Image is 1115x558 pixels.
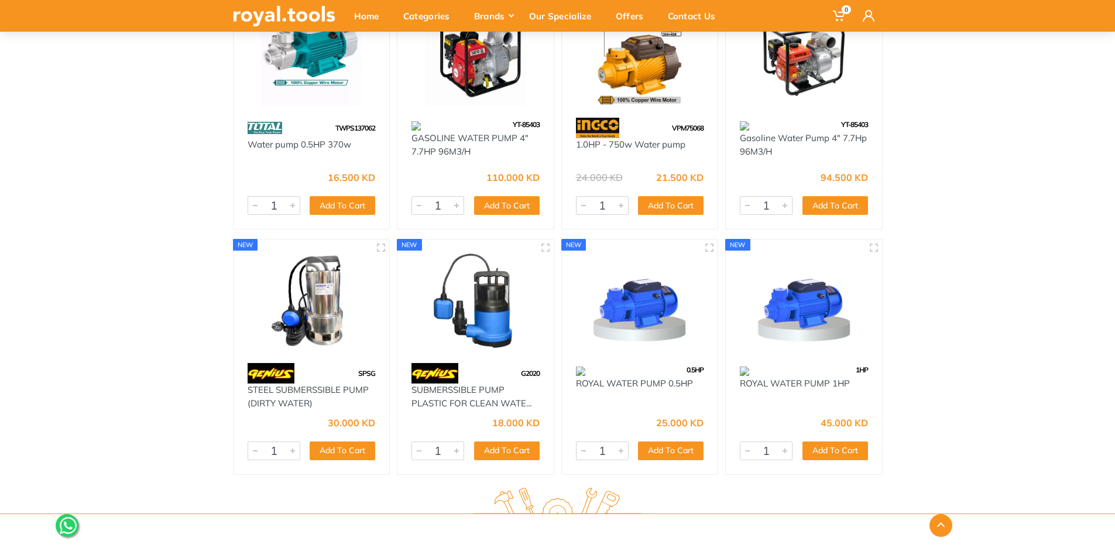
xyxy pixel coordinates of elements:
a: GASOLINE WATER PUMP 4" 7.7HP 96M3/H [411,132,529,157]
img: 150.webp [576,367,585,376]
img: Royal Tools - GASOLINE WATER PUMP 4 [408,5,543,106]
button: Add To Cart [310,196,375,215]
div: 30.000 KD [328,418,375,427]
a: SUBMERSSIBLE PUMP PLASTIC FOR CLEAN WATE... [411,384,531,409]
img: 86.webp [248,118,283,138]
div: 94.500 KD [821,173,868,182]
button: Add To Cart [310,441,375,460]
span: 1HP [856,365,868,374]
button: Add To Cart [638,196,704,215]
img: 98.webp [411,363,458,384]
span: 0 [842,5,851,14]
a: ROYAL WATER PUMP 0.5HP [576,378,693,389]
span: SPSG [358,369,375,378]
img: Royal Tools - Gasoline Water Pump 4 [736,5,872,106]
div: Contact Us [660,4,732,28]
div: Our Specialize [521,4,608,28]
div: Home [346,4,395,28]
div: Offers [608,4,660,28]
span: 0.5HP [687,365,704,374]
span: YT-85403 [513,120,540,129]
img: Royal Tools - ROYAL WATER PUMP 0.5HP [572,250,708,351]
div: new [397,239,422,251]
img: 142.webp [411,121,421,131]
div: 24.000 KD [576,173,623,182]
span: VPM75068 [672,124,704,132]
button: Add To Cart [638,441,704,460]
button: Add To Cart [802,441,868,460]
span: TWPS137062 [335,124,375,132]
div: 16.500 KD [328,173,375,182]
span: YT-85403 [841,120,868,129]
img: 142.webp [740,121,749,131]
a: 1.0HP - 750w Water pump [576,139,685,150]
img: Royal Tools - SUBMERSSIBLE PUMP PLASTIC FOR CLEAN WATER LENGTH [408,250,543,351]
button: Add To Cart [802,196,868,215]
img: Royal Tools - Water pump 0.5HP 370w [244,5,379,106]
img: 150.webp [740,367,749,376]
a: STEEL SUBMERSSIBLE PUMP (DIRTY WATER) [248,384,369,409]
div: new [233,239,258,251]
div: Categories [395,4,466,28]
div: 21.500 KD [656,173,704,182]
div: new [561,239,586,251]
div: 110.000 KD [486,173,540,182]
div: 45.000 KD [821,418,868,427]
div: new [725,239,750,251]
div: 25.000 KD [656,418,704,427]
img: royal.tools Logo [233,6,335,26]
img: 98.webp [248,363,294,384]
a: ROYAL WATER PUMP 1HP [740,378,850,389]
button: Add To Cart [474,441,540,460]
a: Gasoline Water Pump 4" 7.7Hp 96M3/H [740,132,867,157]
span: G2020 [521,369,540,378]
div: Brands [466,4,521,28]
div: 18.000 KD [492,418,540,427]
img: Royal Tools - STEEL SUBMERSSIBLE PUMP (DIRTY WATER) [244,250,379,351]
img: 91.webp [576,118,620,138]
button: Add To Cart [474,196,540,215]
img: Royal Tools - 1.0HP - 750w Water pump [572,5,708,106]
img: Royal Tools - ROYAL WATER PUMP 1HP [736,250,872,351]
a: Water pump 0.5HP 370w [248,139,351,150]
